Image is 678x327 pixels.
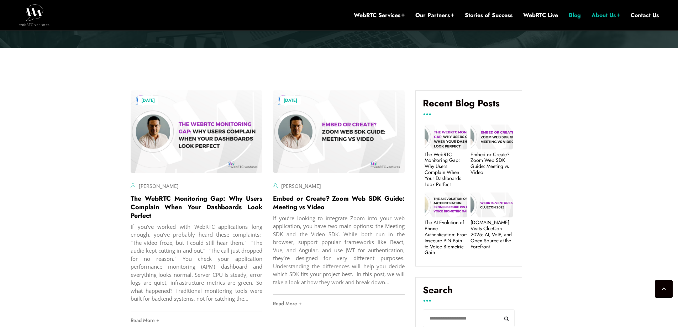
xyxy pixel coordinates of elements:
[425,152,467,188] a: The WebRTC Monitoring Gap: Why Users Complain When Your Dashboards Look Perfect
[569,11,581,19] a: Blog
[131,194,262,220] a: The WebRTC Monitoring Gap: Why Users Complain When Your Dashboards Look Perfect
[139,183,179,189] a: [PERSON_NAME]
[131,223,262,303] div: If you've worked with WebRTC applications long enough, you've probably heard these complaints: "T...
[423,285,515,301] label: Search
[631,11,659,19] a: Contact Us
[273,194,405,212] a: Embed or Create? Zoom Web SDK Guide: Meeting vs Video
[280,96,301,105] a: [DATE]
[281,183,321,189] a: [PERSON_NAME]
[471,220,513,249] a: [DOMAIN_NAME] Visits ClueCon 2025: AI, VoIP, and Open Source at the Forefront
[138,96,158,105] a: [DATE]
[523,11,558,19] a: WebRTC Live
[415,11,454,19] a: Our Partners
[354,11,405,19] a: WebRTC Services
[592,11,620,19] a: About Us
[131,90,262,173] img: image
[273,295,405,312] a: Read More +
[465,11,513,19] a: Stories of Success
[19,4,49,26] img: WebRTC.ventures
[273,214,405,286] div: If you’re looking to integrate Zoom into your web application, you have two main options: the Mee...
[273,90,405,173] img: image
[423,98,515,114] h4: Recent Blog Posts
[425,220,467,255] a: The AI Evolution of Phone Authentication: From Insecure PIN Pain to Voice Biometric Gain
[471,152,513,175] a: Embed or Create? Zoom Web SDK Guide: Meeting vs Video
